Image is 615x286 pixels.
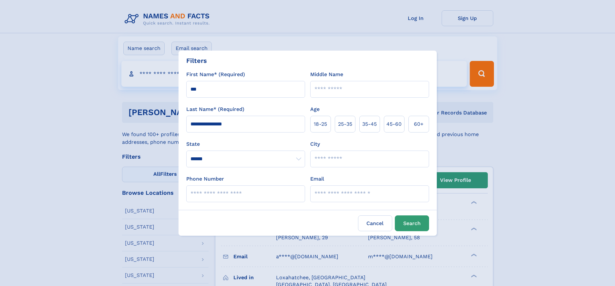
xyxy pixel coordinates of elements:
span: 35‑45 [362,120,377,128]
label: Age [310,105,320,113]
span: 60+ [414,120,424,128]
label: First Name* (Required) [186,71,245,78]
div: Filters [186,56,207,65]
span: 45‑60 [386,120,402,128]
label: Cancel [358,215,392,231]
button: Search [395,215,429,231]
label: Last Name* (Required) [186,105,244,113]
label: City [310,140,320,148]
label: Phone Number [186,175,224,183]
span: 18‑25 [314,120,327,128]
label: Email [310,175,324,183]
label: Middle Name [310,71,343,78]
label: State [186,140,305,148]
span: 25‑35 [338,120,352,128]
